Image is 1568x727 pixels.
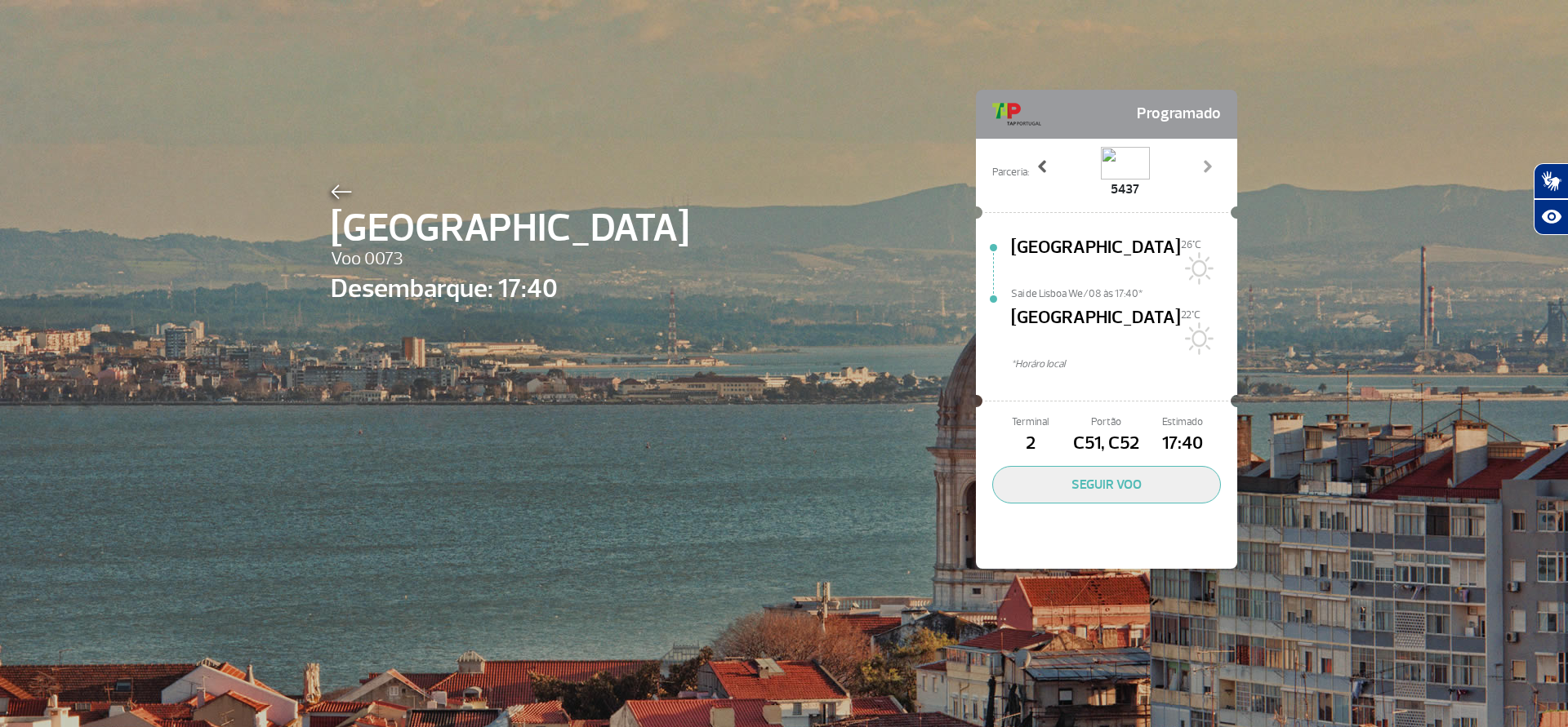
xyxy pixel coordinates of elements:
span: 5437 [1101,180,1150,199]
button: Abrir tradutor de língua de sinais. [1534,163,1568,199]
img: Sol [1181,322,1214,355]
span: C51, C52 [1068,430,1144,458]
button: SEGUIR VOO [992,466,1221,503]
button: Abrir recursos assistivos. [1534,199,1568,235]
img: Sol [1181,252,1214,285]
span: Sai de Lisboa We/08 às 17:40* [1011,286,1237,298]
span: 22°C [1181,308,1200,321]
span: 2 [992,430,1068,458]
span: Programado [1137,98,1221,131]
span: Terminal [992,414,1068,430]
span: *Horáro local [1011,357,1237,372]
span: Estimado [1145,414,1221,430]
span: Voo 0073 [331,246,689,273]
span: Portão [1068,414,1144,430]
span: Parceria: [992,165,1029,180]
div: Plugin de acessibilidade da Hand Talk. [1534,163,1568,235]
span: 17:40 [1145,430,1221,458]
span: 26°C [1181,238,1201,251]
span: [GEOGRAPHIC_DATA] [1011,234,1181,286]
span: [GEOGRAPHIC_DATA] [1011,304,1181,357]
span: Desembarque: 17:40 [331,269,689,308]
span: [GEOGRAPHIC_DATA] [331,199,689,258]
